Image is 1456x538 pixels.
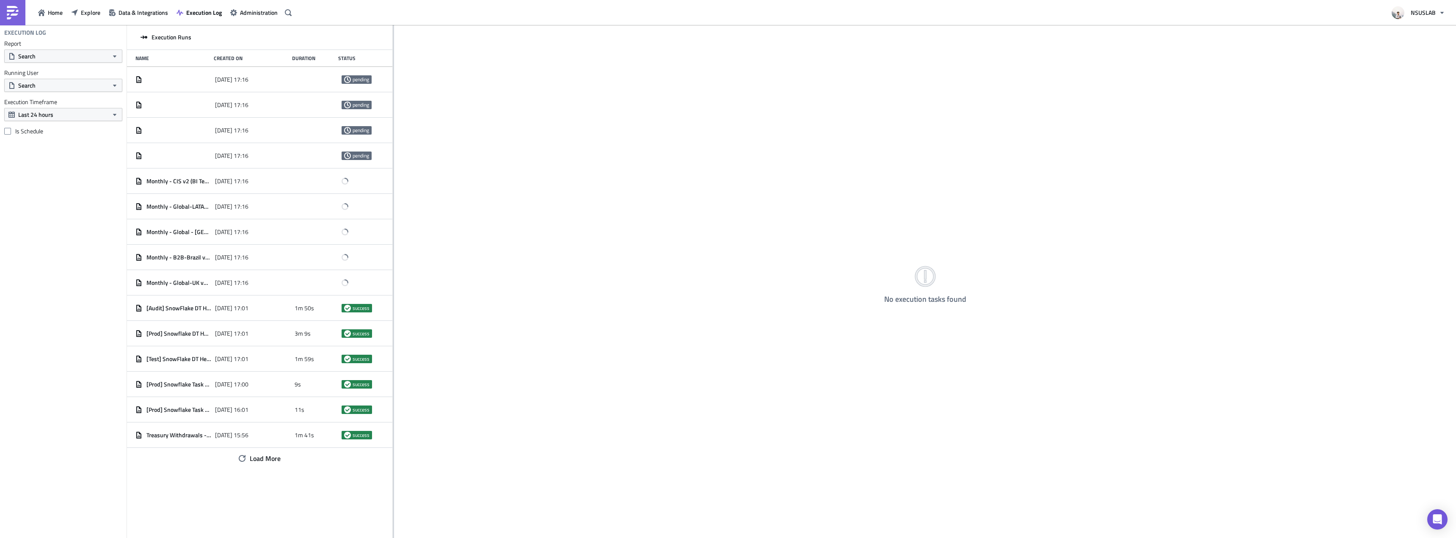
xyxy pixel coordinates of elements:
[344,406,351,413] span: success
[344,381,351,388] span: success
[215,431,248,439] span: [DATE] 15:56
[4,108,122,121] button: Last 24 hours
[295,330,311,337] span: 3m 9s
[215,355,248,363] span: [DATE] 17:01
[1391,6,1405,20] img: Avatar
[215,101,248,109] span: [DATE] 17:16
[215,406,248,414] span: [DATE] 16:01
[48,8,63,17] span: Home
[295,406,304,414] span: 11s
[215,254,248,261] span: [DATE] 17:16
[295,431,314,439] span: 1m 41s
[1411,8,1436,17] span: NSUSLAB
[295,381,301,388] span: 9s
[344,152,351,159] span: pending
[146,355,211,363] span: [Test] SnowFlake DT Health Check
[4,69,122,77] label: Running User
[146,330,211,337] span: [Prod] Snowflake DT Health Check
[146,406,211,414] span: [Prod] Snowflake Task Monitoring
[186,8,222,17] span: Execution Log
[1387,3,1450,22] button: NSUSLAB
[18,52,36,61] span: Search
[292,55,334,61] div: Duration
[4,50,122,63] button: Search
[295,304,314,312] span: 1m 50s
[215,279,248,287] span: [DATE] 17:16
[353,127,369,134] span: pending
[1427,509,1448,530] div: Open Intercom Messenger
[215,381,248,388] span: [DATE] 17:00
[344,356,351,362] span: success
[353,305,370,312] span: success
[215,177,248,185] span: [DATE] 17:16
[146,279,211,287] span: Monthly - Global-UK v2 (BI Test)
[146,304,211,312] span: [Audit] SnowFlake DT Health Check
[81,8,100,17] span: Explore
[146,381,211,388] span: [Prod] Snowflake Task Monitoring
[295,355,314,363] span: 1m 59s
[344,76,351,83] span: pending
[105,6,172,19] button: Data & Integrations
[214,55,288,61] div: Created On
[146,254,211,261] span: Monthly - B2B-Brazil v2 (BI Test)
[240,8,278,17] span: Administration
[353,356,370,362] span: success
[135,55,210,61] div: Name
[344,330,351,337] span: success
[884,295,966,303] h4: No execution tasks found
[353,152,369,159] span: pending
[353,330,370,337] span: success
[4,29,46,36] h4: Execution Log
[226,6,282,19] button: Administration
[215,304,248,312] span: [DATE] 17:01
[18,110,53,119] span: Last 24 hours
[215,127,248,134] span: [DATE] 17:16
[215,330,248,337] span: [DATE] 17:01
[344,127,351,134] span: pending
[215,152,248,160] span: [DATE] 17:16
[146,228,211,236] span: Monthly - Global - [GEOGRAPHIC_DATA] - Rest v2 (BI Test)
[215,228,248,236] span: [DATE] 17:16
[4,127,122,135] label: Is Schedule
[172,6,226,19] button: Execution Log
[4,79,122,92] button: Search
[344,305,351,312] span: success
[344,432,351,439] span: success
[250,453,281,464] span: Load More
[6,6,19,19] img: PushMetrics
[18,81,36,90] span: Search
[67,6,105,19] button: Explore
[232,450,287,467] button: Load More
[4,98,122,106] label: Execution Timeframe
[152,33,191,41] span: Execution Runs
[119,8,168,17] span: Data & Integrations
[146,177,211,185] span: Monthly - CIS v2 (BI Test)
[215,76,248,83] span: [DATE] 17:16
[353,76,369,83] span: pending
[353,381,370,388] span: success
[353,102,369,108] span: pending
[344,102,351,108] span: pending
[338,55,380,61] div: Status
[146,431,211,439] span: Treasury Withdrawals - Closing (BI Test)
[146,203,211,210] span: Monthly - Global-LATAM v2 (BI Test)
[215,203,248,210] span: [DATE] 17:16
[353,432,370,439] span: success
[4,40,122,47] label: Report
[353,406,370,413] span: success
[34,6,67,19] button: Home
